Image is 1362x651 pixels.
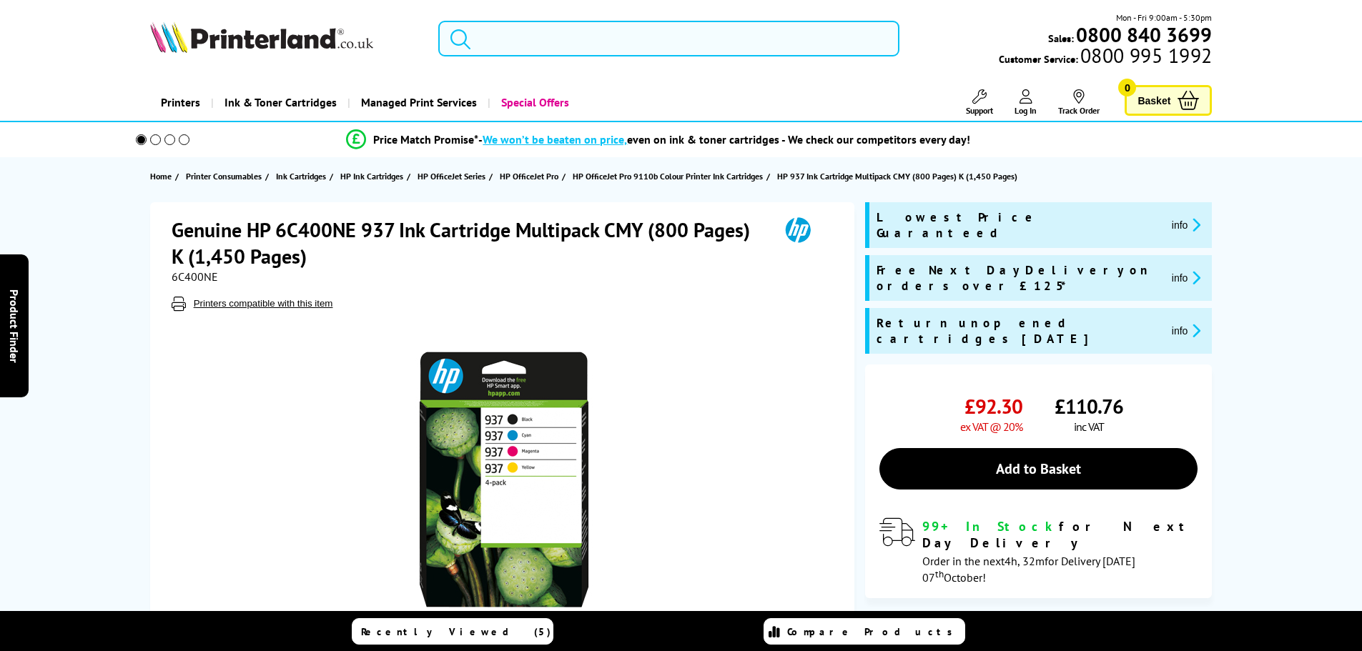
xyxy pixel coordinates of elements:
a: HP 937 Ink Cartridge Multipack CMY (800 Pages) K (1,450 Pages) [777,169,1021,184]
a: Home [150,169,175,184]
span: Printer Consumables [186,169,262,184]
a: HP Ink Cartridges [340,169,407,184]
span: Basket [1138,91,1170,110]
a: Recently Viewed (5) [352,618,553,645]
span: 99+ In Stock [922,518,1059,535]
span: Support [966,105,993,116]
button: promo-description [1168,269,1205,286]
a: HP OfficeJet Series [418,169,489,184]
button: promo-description [1168,217,1205,233]
a: Managed Print Services [347,84,488,121]
span: Return unopened cartridges [DATE] [877,315,1160,347]
a: Ink & Toner Cartridges [211,84,347,121]
span: HP Ink Cartridges [340,169,403,184]
span: Customer Service: [999,49,1212,66]
span: Price Match Promise* [373,132,478,146]
sup: th [935,567,944,580]
span: We won’t be beaten on price, [483,132,627,146]
a: Ink Cartridges [276,169,330,184]
span: inc VAT [1074,419,1104,434]
span: Recently Viewed (5) [361,625,551,638]
span: Sales: [1048,31,1074,45]
a: Special Offers [488,84,580,121]
span: Compare Products [787,625,960,638]
div: - even on ink & toner cartridges - We check our competitors every day! [478,132,970,146]
span: 4h, 32m [1005,554,1045,568]
a: Basket 0 [1125,85,1212,116]
span: Product Finder [7,289,21,362]
a: Printers [150,84,211,121]
span: ex VAT @ 20% [960,419,1022,434]
div: modal_delivery [879,518,1198,584]
a: Log In [1015,89,1037,116]
a: Printer Consumables [186,169,265,184]
span: Ink Cartridges [276,169,326,184]
a: Add to Basket [879,448,1198,490]
a: 0800 840 3699 [1074,28,1212,41]
a: Support [966,89,993,116]
span: Order in the next for Delivery [DATE] 07 October! [922,554,1135,585]
button: promo-description [1168,322,1205,339]
span: 6C400NE [172,269,218,284]
span: HP OfficeJet Series [418,169,485,184]
div: for Next Day Delivery [922,518,1198,551]
b: 0800 840 3699 [1076,21,1212,48]
span: Mon - Fri 9:00am - 5:30pm [1116,11,1212,24]
span: £92.30 [964,393,1022,419]
img: HP [765,217,831,243]
span: £110.76 [1055,393,1123,419]
a: HP OfficeJet Pro 9110b Colour Printer Ink Cartridges [573,169,766,184]
span: Lowest Price Guaranteed [877,209,1160,241]
span: Home [150,169,172,184]
a: Track Order [1058,89,1100,116]
span: Free Next Day Delivery on orders over £125* [877,262,1160,294]
button: Printers compatible with this item [189,297,337,309]
img: HP 6C400NE 937 Ink Cartridge Multipack CMY (800 Pages) K (1,450 Pages) [364,339,644,620]
img: Printerland Logo [150,21,373,53]
span: HP 937 Ink Cartridge Multipack CMY (800 Pages) K (1,450 Pages) [777,169,1017,184]
h1: Genuine HP 6C400NE 937 Ink Cartridge Multipack CMY (800 Pages) K (1,450 Pages) [172,217,765,269]
li: modal_Promise [117,127,1201,152]
span: Log In [1015,105,1037,116]
a: Printerland Logo [150,21,421,56]
a: HP OfficeJet Pro [500,169,562,184]
span: 0800 995 1992 [1078,49,1212,62]
span: Ink & Toner Cartridges [224,84,337,121]
a: Compare Products [764,618,965,645]
span: HP OfficeJet Pro [500,169,558,184]
span: HP OfficeJet Pro 9110b Colour Printer Ink Cartridges [573,169,763,184]
span: 0 [1118,79,1136,96]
